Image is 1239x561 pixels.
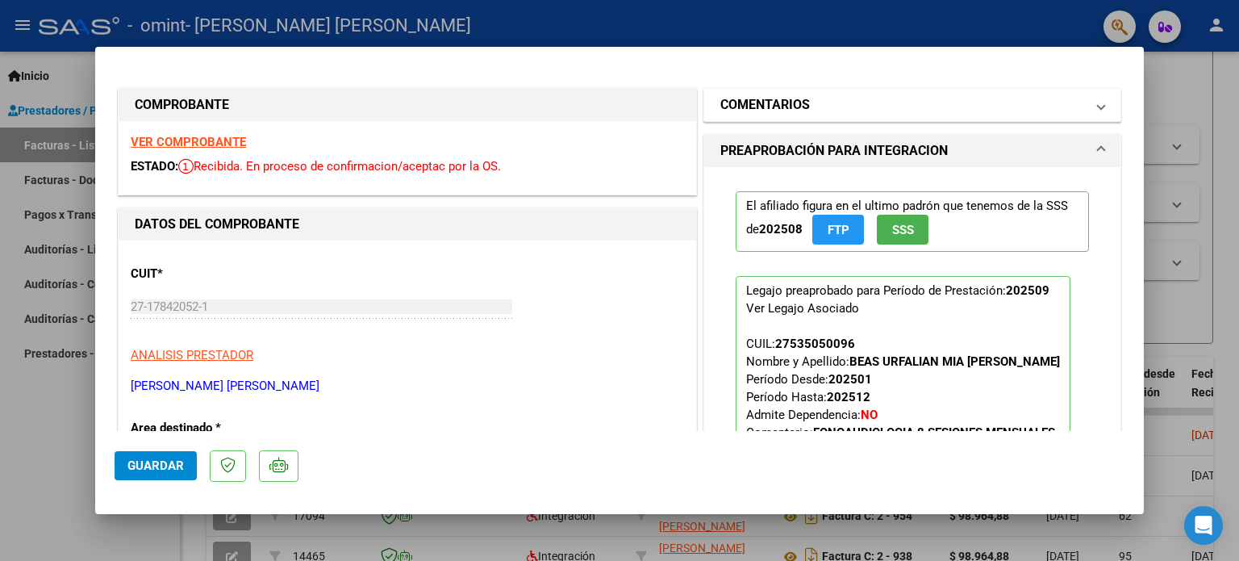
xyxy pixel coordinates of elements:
[813,425,1055,440] strong: FONOAUDIOLOGIA 8 SESIONES MENSUALES
[135,97,229,112] strong: COMPROBANTE
[746,299,859,317] div: Ver Legajo Asociado
[131,377,684,396] p: [PERSON_NAME] [PERSON_NAME]
[746,337,1060,440] span: CUIL: Nombre y Apellido: Período Desde: Período Hasta: Admite Dependencia:
[135,216,299,232] strong: DATOS DEL COMPROBANTE
[1184,506,1223,545] div: Open Intercom Messenger
[720,95,810,115] h1: COMENTARIOS
[704,89,1120,121] mat-expansion-panel-header: COMENTARIOS
[131,135,246,149] a: VER COMPROBANTE
[775,335,855,353] div: 27535050096
[704,135,1120,167] mat-expansion-panel-header: PREAPROBACIÓN PARA INTEGRACION
[736,276,1070,491] p: Legajo preaprobado para Período de Prestación:
[720,141,948,161] h1: PREAPROBACIÓN PARA INTEGRACION
[828,223,849,237] span: FTP
[131,265,297,283] p: CUIT
[736,191,1089,252] p: El afiliado figura en el ultimo padrón que tenemos de la SSS de
[861,408,878,422] strong: NO
[892,223,914,237] span: SSS
[127,458,184,473] span: Guardar
[746,425,1055,440] span: Comentario:
[704,167,1120,528] div: PREAPROBACIÓN PARA INTEGRACION
[1006,283,1049,298] strong: 202509
[178,159,501,174] span: Recibida. En proceso de confirmacion/aceptac por la OS.
[115,451,197,480] button: Guardar
[131,419,297,437] p: Area destinado *
[131,159,178,174] span: ESTADO:
[759,222,803,237] strong: 202508
[849,354,1060,369] strong: BEAS URFALIAN MIA [PERSON_NAME]
[828,372,872,387] strong: 202501
[131,348,253,362] span: ANALISIS PRESTADOR
[877,215,928,245] button: SSS
[827,390,870,404] strong: 202512
[812,215,864,245] button: FTP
